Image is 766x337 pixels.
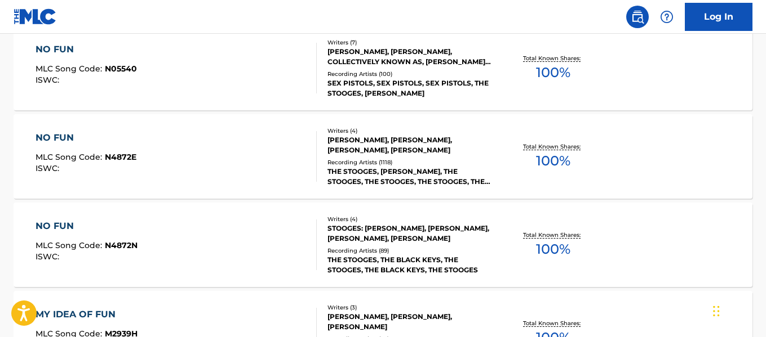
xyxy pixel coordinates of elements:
[327,135,492,155] div: [PERSON_NAME], [PERSON_NAME], [PERSON_NAME], [PERSON_NAME]
[36,219,138,233] div: NO FUN
[327,127,492,135] div: Writers ( 4 )
[36,240,105,250] span: MLC Song Code :
[536,239,570,259] span: 100 %
[626,6,649,28] a: Public Search
[36,64,105,74] span: MLC Song Code :
[327,215,492,223] div: Writers ( 4 )
[36,163,62,173] span: ISWC :
[523,54,583,62] p: Total Known Shares:
[105,64,137,74] span: N05540
[713,294,720,328] div: Drag
[327,158,492,167] div: Recording Artists ( 1118 )
[36,75,62,85] span: ISWC :
[105,240,138,250] span: N4872N
[14,26,752,110] a: NO FUNMLC Song Code:N05540ISWC:Writers (7)[PERSON_NAME], [PERSON_NAME], COLLECTIVELY KNOWN AS, [P...
[327,70,492,78] div: Recording Artists ( 100 )
[631,10,644,24] img: search
[536,62,570,83] span: 100 %
[656,6,678,28] div: Help
[523,231,583,239] p: Total Known Shares:
[36,308,138,321] div: MY IDEA OF FUN
[327,303,492,312] div: Writers ( 3 )
[710,283,766,337] iframe: Chat Widget
[36,152,105,162] span: MLC Song Code :
[14,114,752,199] a: NO FUNMLC Song Code:N4872EISWC:Writers (4)[PERSON_NAME], [PERSON_NAME], [PERSON_NAME], [PERSON_NA...
[327,38,492,47] div: Writers ( 7 )
[36,43,137,56] div: NO FUN
[327,255,492,275] div: THE STOOGES, THE BLACK KEYS, THE STOOGES, THE BLACK KEYS, THE STOOGES
[523,142,583,151] p: Total Known Shares:
[327,78,492,98] div: SEX PISTOLS, SEX PISTOLS, SEX PISTOLS, THE STOOGES, [PERSON_NAME]
[685,3,752,31] a: Log In
[327,167,492,187] div: THE STOOGES, [PERSON_NAME], THE STOOGES, THE STOOGES, THE STOOGES, THE SEX PISTOLS
[14,203,752,287] a: NO FUNMLC Song Code:N4872NISWC:Writers (4)STOOGES: [PERSON_NAME], [PERSON_NAME], [PERSON_NAME], [...
[327,246,492,255] div: Recording Artists ( 89 )
[523,319,583,327] p: Total Known Shares:
[327,312,492,332] div: [PERSON_NAME], [PERSON_NAME], [PERSON_NAME]
[36,251,62,262] span: ISWC :
[536,151,570,171] span: 100 %
[660,10,674,24] img: help
[36,131,136,145] div: NO FUN
[105,152,136,162] span: N4872E
[327,223,492,244] div: STOOGES: [PERSON_NAME], [PERSON_NAME], [PERSON_NAME], [PERSON_NAME]
[14,8,57,25] img: MLC Logo
[327,47,492,67] div: [PERSON_NAME], [PERSON_NAME], COLLECTIVELY KNOWN AS, [PERSON_NAME], [PERSON_NAME], [PERSON_NAME],...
